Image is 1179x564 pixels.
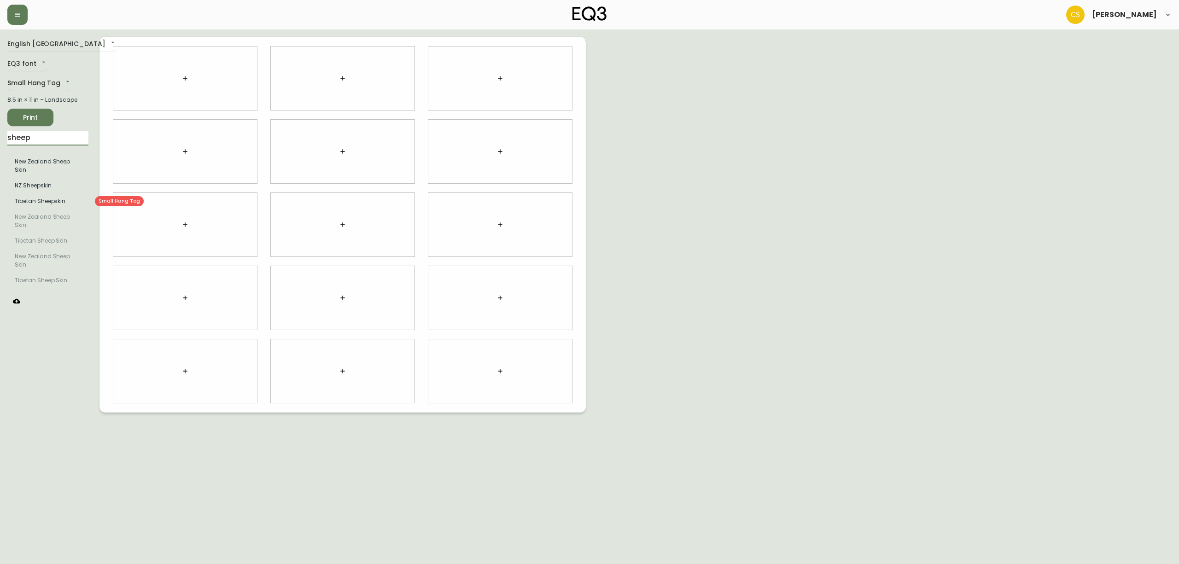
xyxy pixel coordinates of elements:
span: [PERSON_NAME] [1092,11,1157,18]
div: 8.5 in × 11 in – Landscape [7,96,88,104]
li: Medium Hang Tag [7,209,88,233]
input: Search [7,131,88,145]
li: Rug Card [7,273,88,288]
li: Small Hang Tag [7,154,88,178]
button: Print [7,109,53,126]
img: logo [572,6,607,21]
div: English [GEOGRAPHIC_DATA] [7,37,117,52]
li: Medium Hang Tag [7,233,88,249]
li: Tibetan Sheepskin [7,193,88,209]
div: Small Hang Tag [7,76,71,91]
li: NZ Sheepskin [7,178,88,193]
span: Print [15,112,46,123]
li: Rug Card [7,249,88,273]
img: 996bfd46d64b78802a67b62ffe4c27a2 [1066,6,1085,24]
div: EQ3 font [7,57,47,72]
